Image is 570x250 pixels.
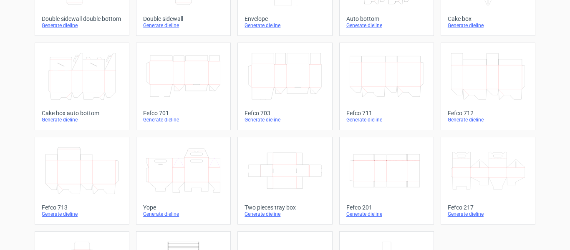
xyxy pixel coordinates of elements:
[441,43,535,130] a: Fefco 712Generate dieline
[42,110,122,116] div: Cake box auto bottom
[136,137,231,225] a: YopeGenerate dieline
[245,110,325,116] div: Fefco 703
[237,43,332,130] a: Fefco 703Generate dieline
[448,15,528,22] div: Cake box
[35,43,129,130] a: Cake box auto bottomGenerate dieline
[448,116,528,123] div: Generate dieline
[448,110,528,116] div: Fefco 712
[346,204,427,211] div: Fefco 201
[346,15,427,22] div: Auto bottom
[143,15,224,22] div: Double sidewall
[346,116,427,123] div: Generate dieline
[143,204,224,211] div: Yope
[245,204,325,211] div: Two pieces tray box
[35,137,129,225] a: Fefco 713Generate dieline
[237,137,332,225] a: Two pieces tray boxGenerate dieline
[441,137,535,225] a: Fefco 217Generate dieline
[346,110,427,116] div: Fefco 711
[42,15,122,22] div: Double sidewall double bottom
[143,22,224,29] div: Generate dieline
[143,110,224,116] div: Fefco 701
[346,22,427,29] div: Generate dieline
[245,22,325,29] div: Generate dieline
[42,116,122,123] div: Generate dieline
[448,211,528,217] div: Generate dieline
[136,43,231,130] a: Fefco 701Generate dieline
[143,211,224,217] div: Generate dieline
[143,116,224,123] div: Generate dieline
[42,204,122,211] div: Fefco 713
[245,15,325,22] div: Envelope
[339,43,434,130] a: Fefco 711Generate dieline
[339,137,434,225] a: Fefco 201Generate dieline
[346,211,427,217] div: Generate dieline
[448,204,528,211] div: Fefco 217
[42,22,122,29] div: Generate dieline
[448,22,528,29] div: Generate dieline
[42,211,122,217] div: Generate dieline
[245,116,325,123] div: Generate dieline
[245,211,325,217] div: Generate dieline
